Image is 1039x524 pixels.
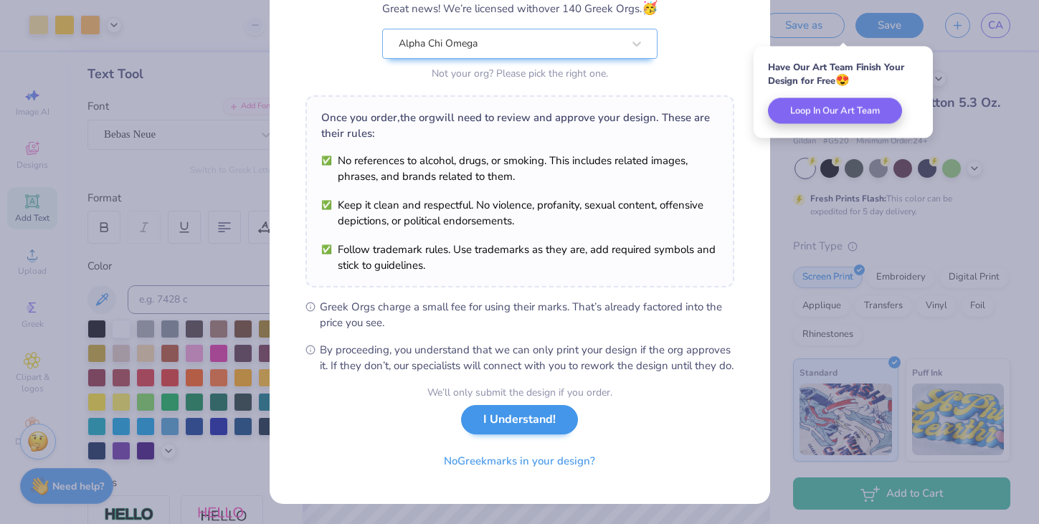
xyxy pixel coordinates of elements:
span: By proceeding, you understand that we can only print your design if the org approves it. If they ... [320,342,734,373]
button: Loop In Our Art Team [768,98,902,124]
div: Once you order, the org will need to review and approve your design. These are their rules: [321,110,718,141]
div: Have Our Art Team Finish Your Design for Free [768,61,919,87]
span: Greek Orgs charge a small fee for using their marks. That’s already factored into the price you see. [320,299,734,330]
li: Keep it clean and respectful. No violence, profanity, sexual content, offensive depictions, or po... [321,197,718,229]
button: I Understand! [461,405,578,434]
li: No references to alcohol, drugs, or smoking. This includes related images, phrases, and brands re... [321,153,718,184]
button: NoGreekmarks in your design? [432,447,607,476]
span: 😍 [835,72,850,88]
li: Follow trademark rules. Use trademarks as they are, add required symbols and stick to guidelines. [321,242,718,273]
div: Not your org? Please pick the right one. [382,66,658,81]
div: We’ll only submit the design if you order. [427,385,612,400]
